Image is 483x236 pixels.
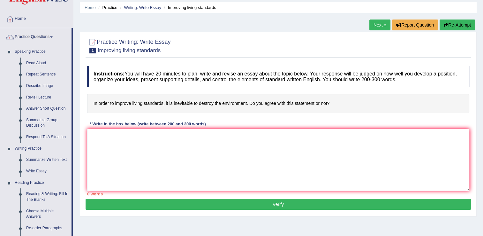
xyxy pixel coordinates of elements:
a: Reading & Writing: Fill In The Blanks [23,188,72,205]
a: Writing Practice [12,143,72,154]
a: Writing: Write Essay [124,5,161,10]
button: Report Question [392,20,438,30]
a: Write Essay [23,166,72,177]
a: Read Aloud [23,58,72,69]
small: Improving living standards [98,47,161,53]
li: Practice [97,4,117,11]
a: Choose Multiple Answers [23,206,72,223]
h4: In order to improve living standards, it is inevitable to destroy the environment. Do you agree w... [87,94,469,113]
span: 1 [89,48,96,53]
a: Re-tell Lecture [23,92,72,103]
a: Practice Questions [0,28,72,44]
a: Home [85,5,96,10]
h4: You will have 20 minutes to plan, write and revise an essay about the topic below. Your response ... [87,66,469,87]
div: 0 words [87,191,469,197]
a: Speaking Practice [12,46,72,58]
a: Describe Image [23,80,72,92]
a: Home [0,10,73,26]
a: Respond To A Situation [23,131,72,143]
a: Next » [369,20,390,30]
button: Re-Attempt [440,20,475,30]
a: Repeat Sentence [23,69,72,80]
a: Summarize Group Discussion [23,114,72,131]
a: Reading Practice [12,177,72,189]
div: * Write in the box below (write between 200 and 300 words) [87,121,208,127]
h2: Practice Writing: Write Essay [87,37,170,53]
b: Instructions: [94,71,125,76]
a: Summarize Written Text [23,154,72,166]
li: Improving living standards [162,4,216,11]
a: Answer Short Question [23,103,72,114]
button: Verify [86,199,471,210]
a: Re-order Paragraphs [23,223,72,234]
